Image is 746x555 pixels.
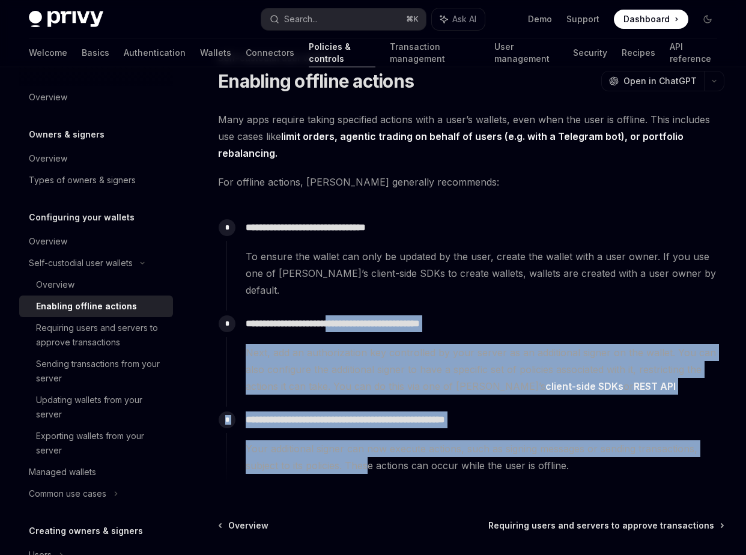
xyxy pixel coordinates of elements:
[432,8,485,30] button: Ask AI
[19,169,173,191] a: Types of owners & signers
[19,86,173,108] a: Overview
[29,234,67,249] div: Overview
[19,461,173,483] a: Managed wallets
[19,353,173,389] a: Sending transactions from your server
[36,299,137,314] div: Enabling offline actions
[219,520,268,532] a: Overview
[19,389,173,425] a: Updating wallets from your server
[309,38,375,67] a: Policies & controls
[19,425,173,461] a: Exporting wallets from your server
[614,10,688,29] a: Dashboard
[36,321,166,350] div: Requiring users and servers to approve transactions
[218,174,724,190] span: For offline actions, [PERSON_NAME] generally recommends:
[601,71,704,91] button: Open in ChatGPT
[566,13,599,25] a: Support
[246,38,294,67] a: Connectors
[218,70,414,92] h1: Enabling offline actions
[488,520,723,532] a: Requiring users and servers to approve transactions
[246,440,724,474] span: Your additional signer can now execute actions, such as signing messages or sending transactions,...
[406,14,419,24] span: ⌘ K
[29,11,103,28] img: dark logo
[284,12,318,26] div: Search...
[29,173,136,187] div: Types of owners & signers
[246,248,724,299] span: To ensure the wallet can only be updated by the user, create the wallet with a user owner. If you...
[29,524,143,538] h5: Creating owners & signers
[29,210,135,225] h5: Configuring your wallets
[29,487,106,501] div: Common use cases
[29,127,105,142] h5: Owners & signers
[634,380,676,393] a: REST API
[19,296,173,317] a: Enabling offline actions
[124,38,186,67] a: Authentication
[19,231,173,252] a: Overview
[670,38,717,67] a: API reference
[36,429,166,458] div: Exporting wallets from your server
[29,256,133,270] div: Self-custodial user wallets
[228,520,268,532] span: Overview
[82,38,109,67] a: Basics
[29,38,67,67] a: Welcome
[622,38,655,67] a: Recipes
[19,148,173,169] a: Overview
[494,38,559,67] a: User management
[29,90,67,105] div: Overview
[623,13,670,25] span: Dashboard
[545,380,623,393] a: client-side SDKs
[623,75,697,87] span: Open in ChatGPT
[29,465,96,479] div: Managed wallets
[19,317,173,353] a: Requiring users and servers to approve transactions
[36,277,74,292] div: Overview
[29,151,67,166] div: Overview
[452,13,476,25] span: Ask AI
[528,13,552,25] a: Demo
[36,357,166,386] div: Sending transactions from your server
[200,38,231,67] a: Wallets
[19,274,173,296] a: Overview
[488,520,714,532] span: Requiring users and servers to approve transactions
[218,130,684,159] strong: limit orders, agentic trading on behalf of users (e.g. with a Telegram bot), or portfolio rebalan...
[390,38,480,67] a: Transaction management
[36,393,166,422] div: Updating wallets from your server
[261,8,425,30] button: Search...⌘K
[573,38,607,67] a: Security
[218,111,724,162] span: Many apps require taking specified actions with a user’s wallets, even when the user is offline. ...
[698,10,717,29] button: Toggle dark mode
[246,344,724,395] span: Next, add an authorization key controlled by your server as an additional signer on the wallet. Y...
